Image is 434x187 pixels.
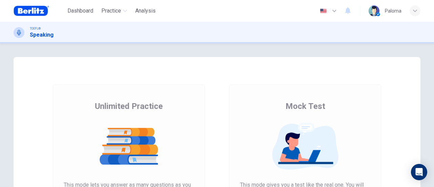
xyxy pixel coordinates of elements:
span: TOEFL® [30,26,41,31]
img: en [319,8,328,14]
button: Analysis [133,5,158,17]
img: Profile picture [369,5,379,16]
a: Berlitz Brasil logo [14,4,65,18]
button: Dashboard [65,5,96,17]
span: Mock Test [285,101,325,112]
div: Open Intercom Messenger [411,164,427,180]
h1: Speaking [30,31,54,39]
div: Paloma [385,7,401,15]
span: Analysis [135,7,156,15]
span: Practice [101,7,121,15]
span: Unlimited Practice [95,101,163,112]
img: Berlitz Brasil logo [14,4,49,18]
button: Practice [99,5,130,17]
span: Dashboard [67,7,93,15]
